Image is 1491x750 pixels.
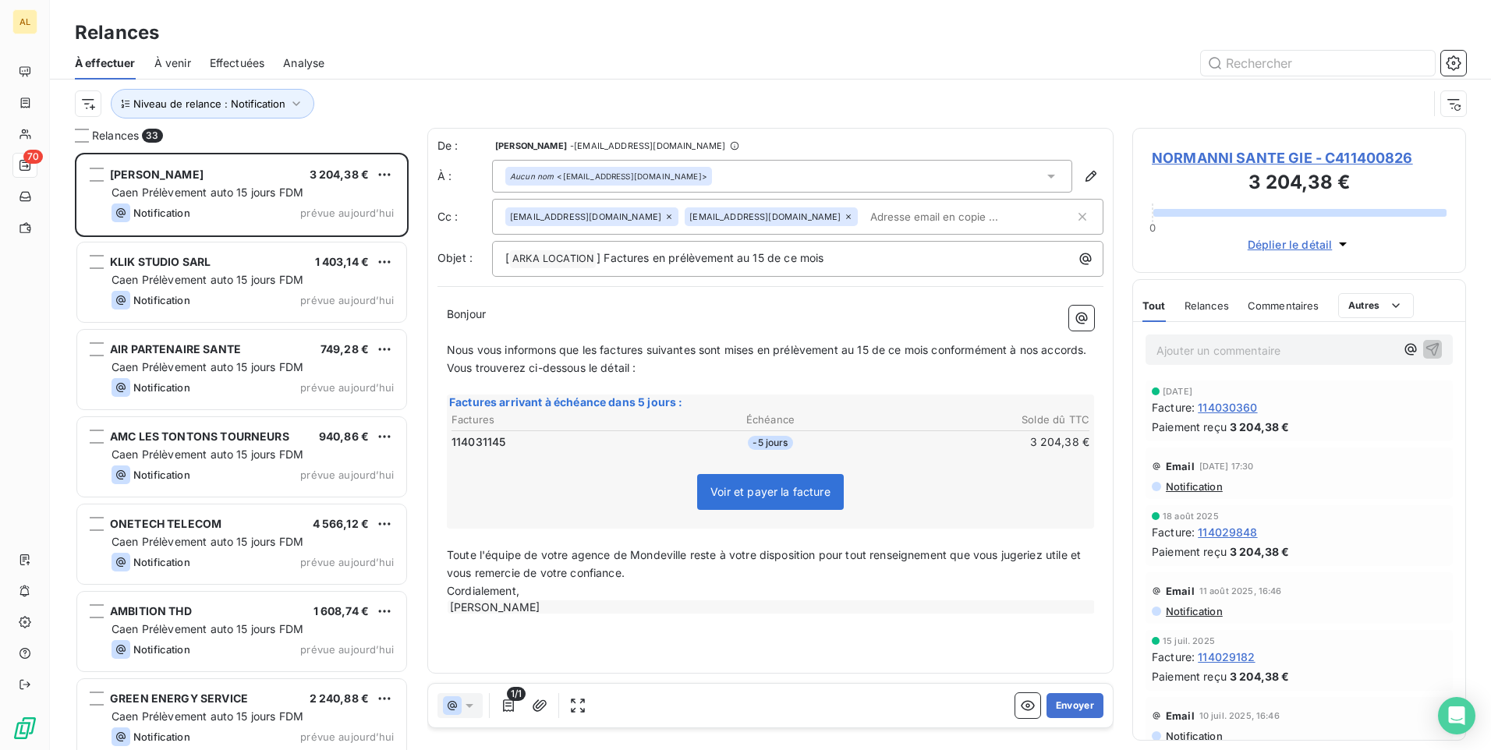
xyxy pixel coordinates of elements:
span: [DATE] [1163,387,1192,396]
span: Notification [1164,730,1223,742]
span: Facture : [1152,399,1195,416]
span: 1 608,74 € [313,604,370,617]
span: prévue aujourd’hui [300,381,394,394]
span: Nous vous informons que les factures suivantes sont mises en prélèvement au 15 de ce mois conform... [447,343,1087,356]
span: 749,28 € [321,342,369,356]
span: Effectuées [210,55,265,71]
span: prévue aujourd’hui [300,207,394,219]
span: 114029848 [1198,524,1257,540]
span: prévue aujourd’hui [300,556,394,568]
span: Niveau de relance : Notification [133,97,285,110]
span: 114030360 [1198,399,1257,416]
label: Cc : [437,209,492,225]
span: 114031145 [452,434,505,450]
span: 3 204,38 € [1230,419,1290,435]
span: [ [505,251,509,264]
img: Logo LeanPay [12,716,37,741]
span: NORMANNI SANTE GIE - C411400826 [1152,147,1447,168]
span: 2 240,88 € [310,692,370,705]
span: Notification [133,207,190,219]
span: Notification [133,469,190,481]
span: ONETECH TELECOM [110,517,221,530]
button: Autres [1338,293,1414,318]
span: 3 204,38 € [1230,543,1290,560]
span: Caen Prélèvement auto 15 jours FDM [112,448,303,461]
span: De : [437,138,492,154]
span: Cordialement, [447,584,519,597]
span: Email [1166,585,1195,597]
div: AL [12,9,37,34]
span: 18 août 2025 [1163,511,1219,521]
input: Rechercher [1201,51,1435,76]
span: 3 204,38 € [1230,668,1290,685]
span: Relances [92,128,139,143]
span: Caen Prélèvement auto 15 jours FDM [112,186,303,199]
span: Objet : [437,251,473,264]
span: Notification [1164,480,1223,493]
span: AMC LES TONTONS TOURNEURS [110,430,289,443]
span: Paiement reçu [1152,668,1227,685]
span: À effectuer [75,55,136,71]
th: Factures [451,412,663,428]
span: À venir [154,55,191,71]
span: [PERSON_NAME] [495,141,567,150]
span: 940,86 € [319,430,369,443]
span: Notification [133,643,190,656]
span: [DATE] 17:30 [1199,462,1254,471]
div: grid [75,153,409,750]
div: <[EMAIL_ADDRESS][DOMAIN_NAME]> [510,171,707,182]
span: 33 [142,129,162,143]
span: Notification [133,294,190,306]
span: 3 204,38 € [310,168,370,181]
span: prévue aujourd’hui [300,643,394,656]
span: Caen Prélèvement auto 15 jours FDM [112,622,303,635]
span: prévue aujourd’hui [300,294,394,306]
span: AIR PARTENAIRE SANTE [110,342,241,356]
span: Caen Prélèvement auto 15 jours FDM [112,273,303,286]
span: prévue aujourd’hui [300,469,394,481]
span: Caen Prélèvement auto 15 jours FDM [112,360,303,373]
span: -5 jours [748,436,792,450]
span: Bonjour [447,307,486,320]
span: Caen Prélèvement auto 15 jours FDM [112,535,303,548]
th: Solde dû TTC [878,412,1090,428]
span: Relances [1185,299,1229,312]
span: 4 566,12 € [313,517,370,530]
span: KLIK STUDIO SARL [110,255,211,268]
span: Toute l'équipe de votre agence de Mondeville reste à votre disposition pour tout renseignement qu... [447,548,1084,579]
span: Email [1166,460,1195,472]
span: AMBITION THD [110,604,192,617]
span: Paiement reçu [1152,419,1227,435]
label: À : [437,168,492,184]
span: Facture : [1152,649,1195,665]
span: Notification [133,731,190,743]
td: 3 204,38 € [878,433,1090,451]
span: Analyse [283,55,324,71]
span: [PERSON_NAME] [110,168,204,181]
span: prévue aujourd’hui [300,731,394,743]
span: Vous trouverez ci-dessous le détail : [447,361,636,374]
h3: 3 204,38 € [1152,168,1447,200]
div: Open Intercom Messenger [1438,697,1475,734]
span: [EMAIL_ADDRESS][DOMAIN_NAME] [510,212,661,221]
span: Caen Prélèvement auto 15 jours FDM [112,709,303,723]
span: 1 403,14 € [315,255,370,268]
button: Envoyer [1047,693,1103,718]
span: 15 juil. 2025 [1163,636,1215,646]
span: Notification [1164,605,1223,617]
input: Adresse email en copie ... [864,205,1044,228]
span: Paiement reçu [1152,543,1227,560]
h3: Relances [75,19,159,47]
span: 11 août 2025, 16:46 [1199,586,1282,596]
em: Aucun nom [510,171,554,182]
span: Factures arrivant à échéance dans 5 jours : [449,395,682,409]
span: 1/1 [507,687,526,701]
span: - [EMAIL_ADDRESS][DOMAIN_NAME] [570,141,725,150]
button: Niveau de relance : Notification [111,89,314,119]
span: Email [1166,709,1195,722]
span: 70 [23,150,43,164]
span: Tout [1142,299,1166,312]
th: Échéance [664,412,877,428]
button: Déplier le détail [1243,235,1356,253]
span: ARKA LOCATION [510,250,596,268]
